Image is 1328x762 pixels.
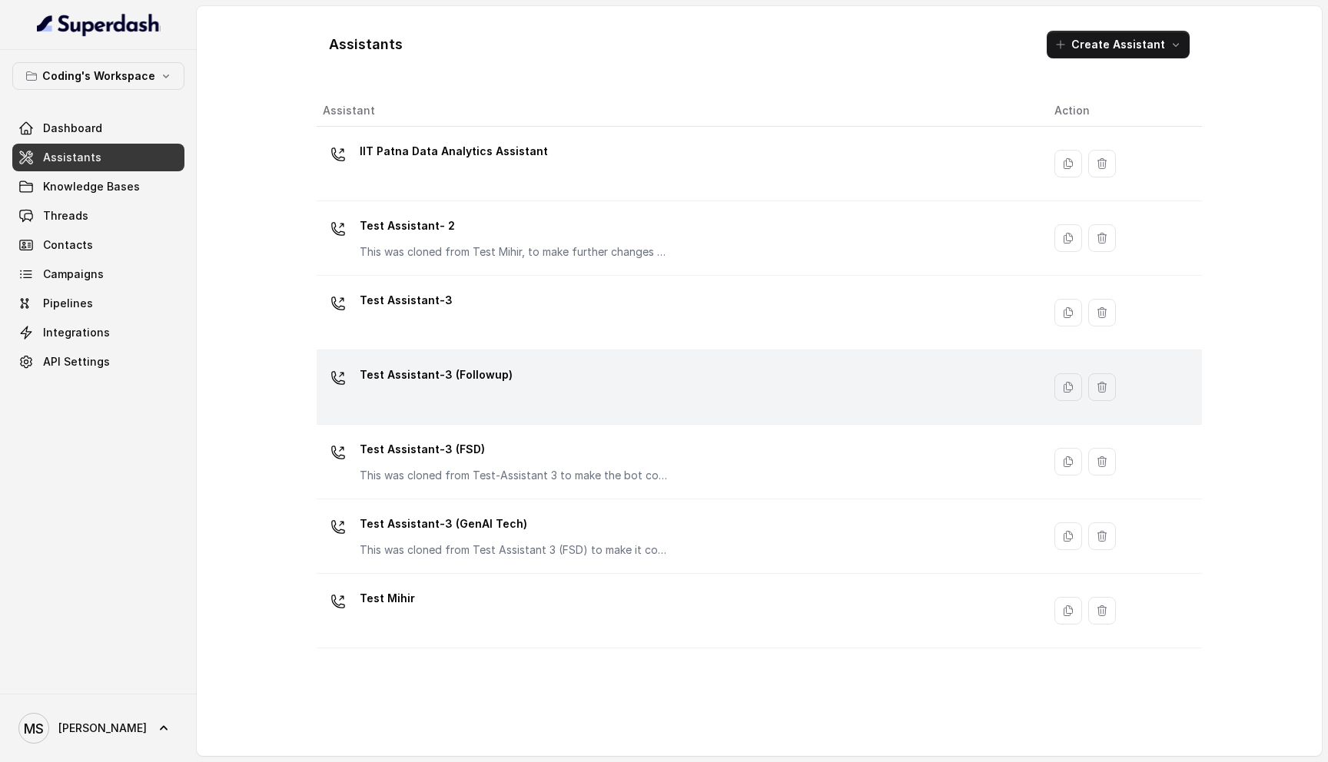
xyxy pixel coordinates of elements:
[360,363,513,387] p: Test Assistant-3 (Followup)
[43,150,101,165] span: Assistants
[360,468,667,483] p: This was cloned from Test-Assistant 3 to make the bot compatible for FSD
[360,214,667,238] p: Test Assistant- 2
[43,179,140,194] span: Knowledge Bases
[42,67,155,85] p: Coding's Workspace
[58,721,147,736] span: [PERSON_NAME]
[1042,95,1202,127] th: Action
[360,244,667,260] p: This was cloned from Test Mihir, to make further changes as discussed with the Superdash team.
[12,707,184,750] a: [PERSON_NAME]
[43,325,110,340] span: Integrations
[43,354,110,369] span: API Settings
[37,12,161,37] img: light.svg
[12,290,184,317] a: Pipelines
[360,512,667,536] p: Test Assistant-3 (GenAI Tech)
[24,721,44,737] text: MS
[12,260,184,288] a: Campaigns
[12,202,184,230] a: Threads
[12,348,184,376] a: API Settings
[43,121,102,136] span: Dashboard
[12,173,184,200] a: Knowledge Bases
[360,542,667,558] p: This was cloned from Test Assistant 3 (FSD) to make it compatible with the Gen AI tech course
[360,288,453,313] p: Test Assistant-3
[12,231,184,259] a: Contacts
[43,237,93,253] span: Contacts
[360,586,415,611] p: Test Mihir
[360,437,667,462] p: Test Assistant-3 (FSD)
[12,319,184,346] a: Integrations
[43,208,88,224] span: Threads
[1047,31,1190,58] button: Create Assistant
[12,62,184,90] button: Coding's Workspace
[43,296,93,311] span: Pipelines
[317,95,1042,127] th: Assistant
[12,114,184,142] a: Dashboard
[329,32,403,57] h1: Assistants
[12,144,184,171] a: Assistants
[43,267,104,282] span: Campaigns
[360,139,548,164] p: IIT Patna Data Analytics Assistant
